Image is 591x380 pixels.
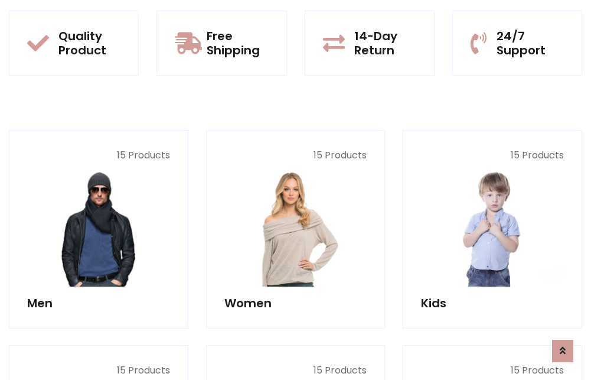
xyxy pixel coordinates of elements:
h5: Women [224,296,367,310]
h5: Free Shipping [207,29,268,57]
p: 15 Products [224,363,367,378]
h5: 24/7 Support [497,29,564,57]
p: 15 Products [421,148,564,163]
p: 15 Products [27,363,170,378]
p: 15 Products [224,148,367,163]
h5: 14-Day Return [354,29,416,57]
h5: Men [27,296,170,310]
p: 15 Products [421,363,564,378]
h5: Kids [421,296,564,310]
p: 15 Products [27,148,170,163]
h5: Quality Product [58,29,120,57]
